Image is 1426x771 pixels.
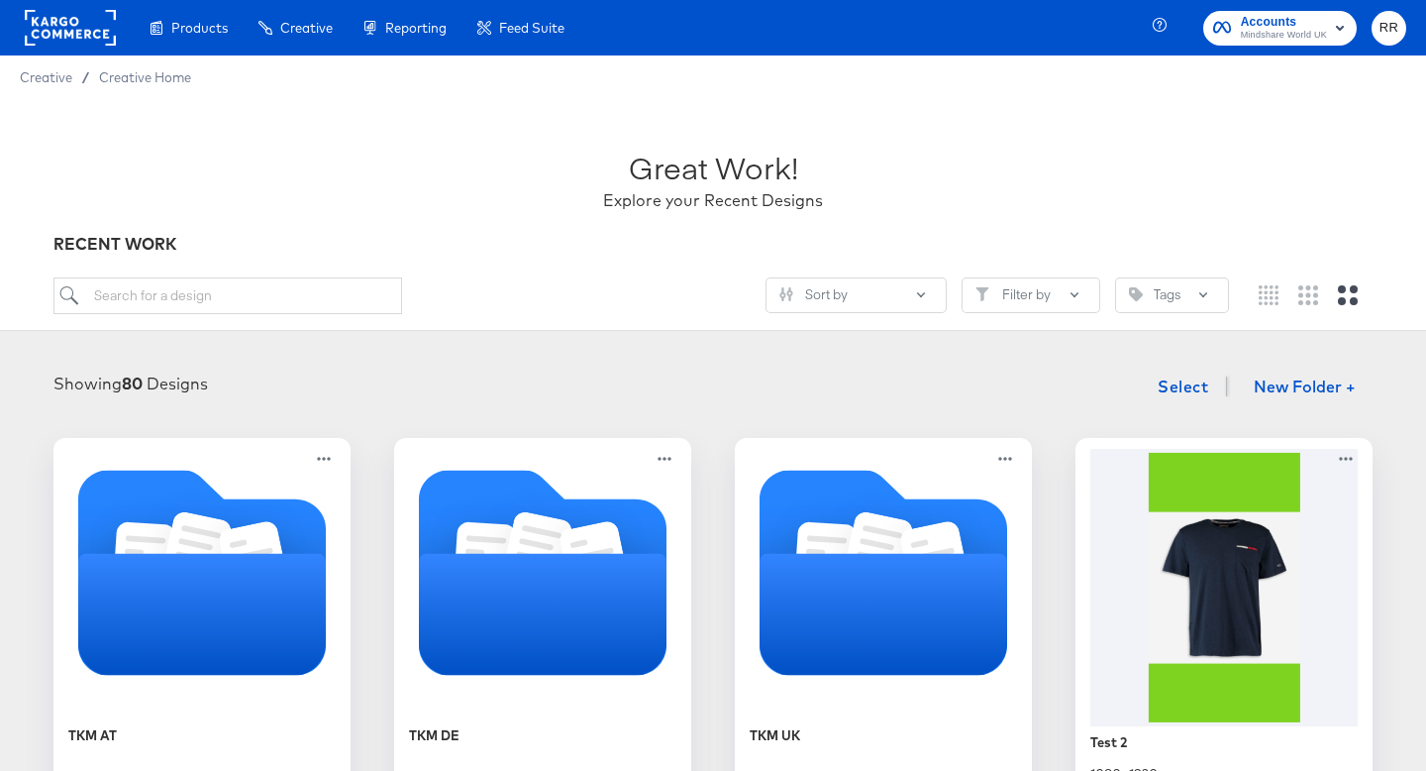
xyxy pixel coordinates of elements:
[1129,287,1143,301] svg: Tag
[419,449,666,697] svg: Folder
[1237,370,1373,407] button: New Folder +
[20,69,72,85] span: Creative
[1090,733,1127,752] div: Test 2
[99,69,191,85] a: Creative Home
[385,20,447,36] span: Reporting
[53,277,402,314] input: Search for a design
[629,147,798,189] div: Great Work!
[409,726,459,745] div: TKM DE
[78,449,326,697] svg: Folder
[603,189,823,212] div: Explore your Recent Designs
[1379,17,1398,40] span: RR
[962,277,1100,313] button: FilterFilter by
[760,449,1007,697] svg: Folder
[53,373,208,395] div: Showing Designs
[975,287,989,301] svg: Filter
[1241,28,1327,44] span: Mindshare World UK
[1150,367,1216,406] button: Select
[1203,11,1357,46] button: AccountsMindshare World UK
[53,233,1373,256] div: RECENT WORK
[1338,285,1358,305] svg: Large grid
[1372,11,1406,46] button: RR
[1259,285,1278,305] svg: Small grid
[280,20,333,36] span: Creative
[779,287,793,301] svg: Sliders
[750,726,800,745] div: TKM UK
[68,726,117,745] div: TKM AT
[72,69,99,85] span: /
[1241,12,1327,33] span: Accounts
[122,374,143,393] strong: 80
[1115,277,1229,313] button: TagTags
[499,20,564,36] span: Feed Suite
[171,20,228,36] span: Products
[765,277,947,313] button: SlidersSort by
[1158,373,1208,400] span: Select
[1298,285,1318,305] svg: Medium grid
